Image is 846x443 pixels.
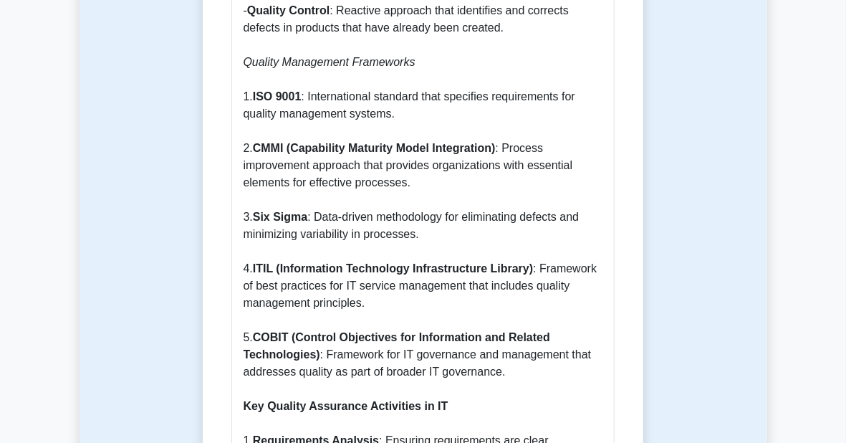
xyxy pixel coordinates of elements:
i: Quality Management Frameworks [244,56,415,68]
b: Quality Control [247,4,330,16]
b: CMMI (Capability Maturity Model Integration) [253,142,496,154]
b: ITIL (Information Technology Infrastructure Library) [253,262,533,275]
b: ISO 9001 [253,90,302,103]
b: Six Sigma [253,211,307,223]
b: Key Quality Assurance Activities in IT [244,400,448,412]
b: COBIT (Control Objectives for Information and Related Technologies) [244,331,550,361]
